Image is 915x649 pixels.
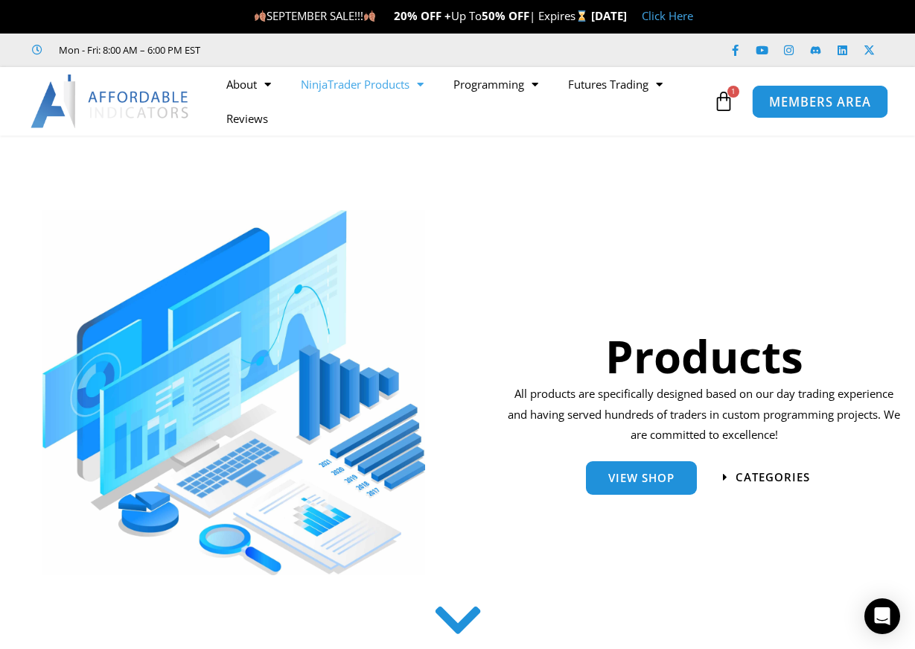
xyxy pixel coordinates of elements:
a: View Shop [586,461,697,495]
strong: 20% OFF + [394,8,451,23]
h1: Products [504,325,904,387]
strong: 50% OFF [482,8,529,23]
span: Mon - Fri: 8:00 AM – 6:00 PM EST [55,41,200,59]
img: 🍂 [364,10,375,22]
nav: Menu [211,67,710,136]
a: About [211,67,286,101]
span: MEMBERS AREA [769,95,871,108]
span: SEPTEMBER SALE!!! Up To | Expires [254,8,591,23]
a: Click Here [642,8,693,23]
span: 1 [727,86,739,98]
a: 1 [691,80,756,123]
img: LogoAI | Affordable Indicators – NinjaTrader [31,75,191,128]
img: 🍂 [255,10,266,22]
strong: [DATE] [591,8,627,23]
div: Open Intercom Messenger [864,598,900,634]
p: All products are specifically designed based on our day trading experience and having served hund... [504,384,904,446]
img: ⌛ [576,10,587,22]
a: Reviews [211,101,283,136]
a: NinjaTrader Products [286,67,439,101]
a: Programming [439,67,553,101]
a: MEMBERS AREA [752,84,888,118]
iframe: Customer reviews powered by Trustpilot [221,42,444,57]
a: Futures Trading [553,67,678,101]
span: categories [736,472,810,483]
a: categories [723,472,810,483]
span: View Shop [608,472,675,484]
img: ProductsSection scaled | Affordable Indicators – NinjaTrader [42,210,425,575]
